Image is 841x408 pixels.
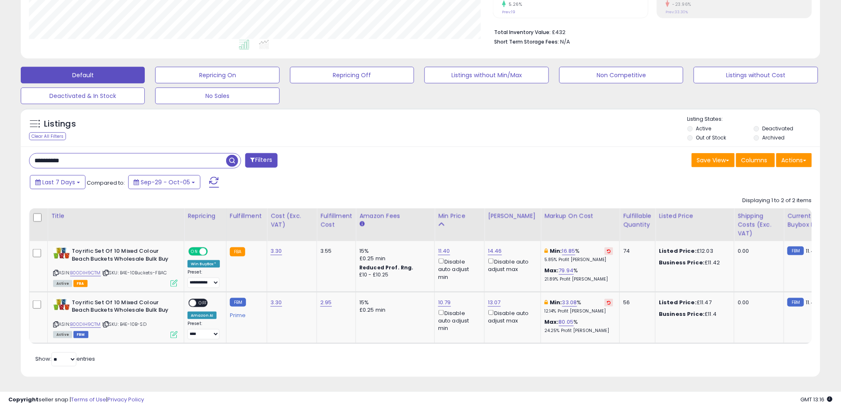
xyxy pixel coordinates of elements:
[738,247,778,255] div: 0.00
[438,257,478,281] div: Disable auto adjust min
[359,299,428,306] div: 15%
[21,88,145,104] button: Deactivated & In Stock
[71,396,106,403] a: Terms of Use
[659,259,728,266] div: £11.42
[44,118,76,130] h5: Listings
[70,269,101,276] a: B00DIH9CTM
[544,212,616,220] div: Markup on Cost
[801,396,833,403] span: 2025-10-13 13:16 GMT
[359,255,428,262] div: £0.25 min
[738,212,780,238] div: Shipping Costs (Exc. VAT)
[544,248,548,254] i: This overrides the store level min markup for this listing
[438,308,478,332] div: Disable auto adjust min
[550,247,562,255] b: Min:
[696,134,726,141] label: Out of Stock
[544,299,613,314] div: %
[359,212,431,220] div: Amazon Fees
[494,38,559,45] b: Short Term Storage Fees:
[623,299,649,306] div: 56
[743,197,812,205] div: Displaying 1 to 2 of 2 items
[438,298,451,307] a: 10.79
[230,212,263,220] div: Fulfillment
[320,212,352,229] div: Fulfillment Cost
[359,271,428,279] div: £10 - £10.25
[541,208,620,241] th: The percentage added to the cost of goods (COGS) that forms the calculator for Min & Max prices.
[102,269,167,276] span: | SKU: B4E-10Buckets-FBAC
[21,67,145,83] button: Default
[438,212,481,220] div: Min Price
[776,153,812,167] button: Actions
[694,67,818,83] button: Listings without Cost
[659,310,728,318] div: £11.4
[692,153,735,167] button: Save View
[42,178,75,186] span: Last 7 Days
[544,267,613,282] div: %
[544,247,613,263] div: %
[70,321,101,328] a: B00DIH9CTM
[607,249,611,253] i: Revert to store-level Min Markup
[787,298,804,307] small: FBM
[271,212,313,229] div: Cost (Exc. VAT)
[290,67,414,83] button: Repricing Off
[155,88,279,104] button: No Sales
[230,309,261,319] div: Prime
[506,1,522,7] small: 5.26%
[245,153,278,168] button: Filters
[738,299,778,306] div: 0.00
[35,355,95,363] span: Show: entries
[155,67,279,83] button: Repricing On
[559,266,574,275] a: 79.94
[424,67,548,83] button: Listings without Min/Max
[787,212,830,229] div: Current Buybox Price
[230,298,246,307] small: FBM
[107,396,144,403] a: Privacy Policy
[696,125,712,132] label: Active
[736,153,775,167] button: Columns
[544,318,613,334] div: %
[53,299,70,310] img: 51GPRWT8n-L._SL40_.jpg
[488,247,502,255] a: 14.46
[102,321,146,327] span: | SKU: B4E-10B-SD
[188,212,223,220] div: Repricing
[560,38,570,46] span: N/A
[488,298,501,307] a: 13.07
[544,257,613,263] p: 5.85% Profit [PERSON_NAME]
[73,280,88,287] span: FBA
[196,299,210,306] span: OFF
[8,396,144,404] div: seller snap | |
[320,247,349,255] div: 3.55
[494,27,806,37] li: £432
[623,247,649,255] div: 74
[359,306,428,314] div: £0.25 min
[359,220,364,228] small: Amazon Fees.
[687,115,820,123] p: Listing States:
[659,298,697,306] b: Listed Price:
[53,247,178,286] div: ASIN:
[359,247,428,255] div: 15%
[544,276,613,282] p: 21.89% Profit [PERSON_NAME]
[53,247,70,259] img: 51GPRWT8n-L._SL40_.jpg
[544,318,559,326] b: Max:
[30,175,85,189] button: Last 7 Days
[544,328,613,334] p: 24.25% Profit [PERSON_NAME]
[359,264,414,271] b: Reduced Prof. Rng.
[73,331,88,338] span: FBM
[53,331,72,338] span: All listings currently available for purchase on Amazon
[544,308,613,314] p: 12.14% Profit [PERSON_NAME]
[188,312,217,319] div: Amazon AI
[87,179,125,187] span: Compared to:
[188,260,220,268] div: Win BuyBox *
[659,310,704,318] b: Business Price:
[128,175,200,189] button: Sep-29 - Oct-05
[188,269,220,288] div: Preset:
[207,248,220,255] span: OFF
[230,247,245,257] small: FBA
[550,298,562,306] b: Min:
[559,67,683,83] button: Non Competitive
[72,247,173,265] b: Toyrific Set Of 10 Mixed Colour Beach Buckets Wholesale Bulk Buy
[494,29,551,36] b: Total Inventory Value:
[188,321,220,340] div: Preset:
[806,247,818,255] span: 11.47
[53,280,72,287] span: All listings currently available for purchase on Amazon
[787,247,804,255] small: FBM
